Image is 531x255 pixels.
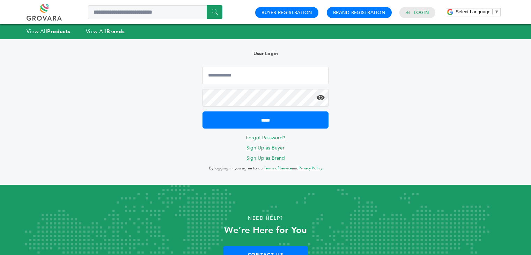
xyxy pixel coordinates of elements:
a: Terms of Service [264,166,292,171]
span: ▼ [494,9,499,14]
a: Buyer Registration [261,9,312,16]
a: Login [414,9,429,16]
a: Sign Up as Brand [246,155,285,161]
span: ​ [492,9,493,14]
input: Search a product or brand... [88,5,222,19]
b: User Login [253,50,278,57]
a: Privacy Policy [298,166,322,171]
span: Select Language [456,9,491,14]
a: Forgot Password? [246,134,285,141]
input: Password [202,89,328,107]
p: By logging in, you agree to our and [202,164,328,173]
p: Need Help? [27,213,504,224]
a: Sign Up as Buyer [246,145,285,151]
a: Select Language​ [456,9,499,14]
input: Email Address [202,67,328,84]
strong: Brands [106,28,125,35]
a: View AllProducts [27,28,71,35]
strong: Products [47,28,70,35]
a: Brand Registration [333,9,385,16]
a: View AllBrands [86,28,125,35]
strong: We’re Here for You [224,224,307,236]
